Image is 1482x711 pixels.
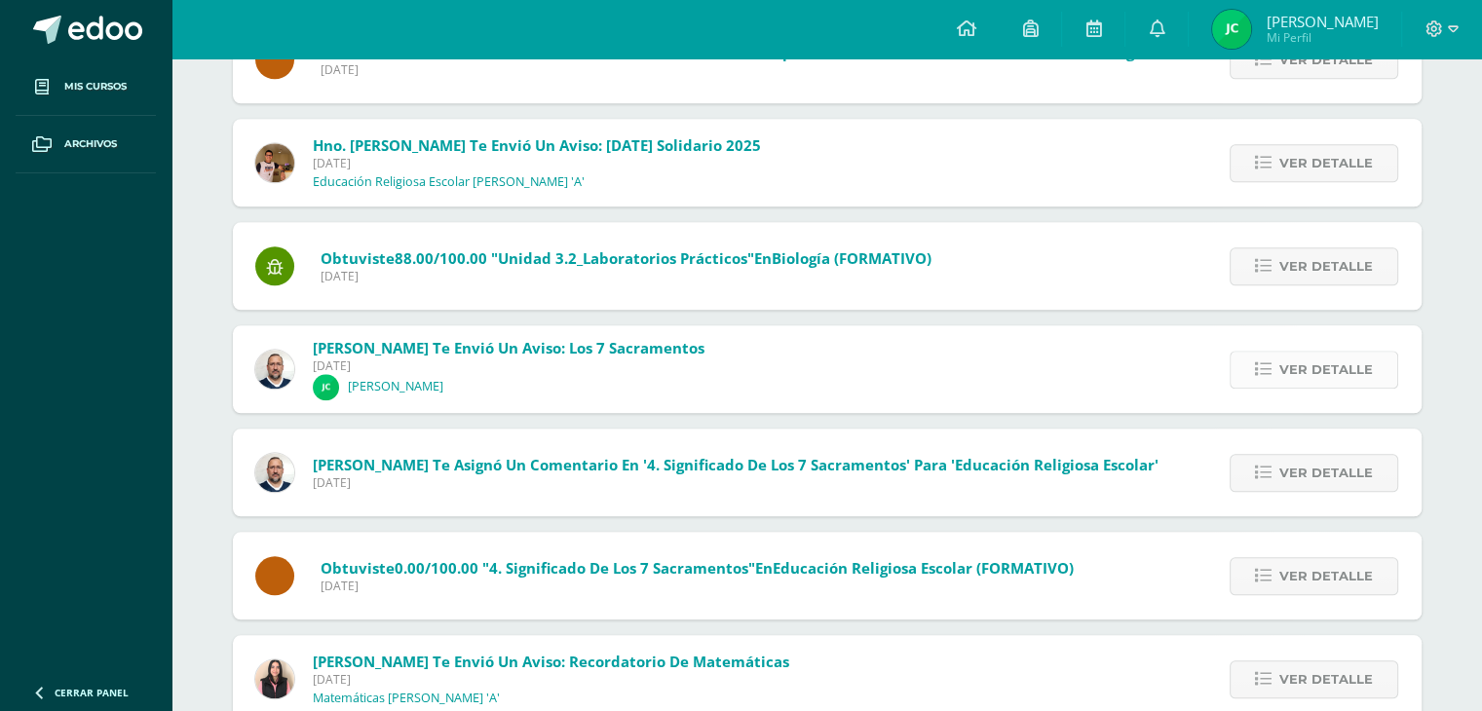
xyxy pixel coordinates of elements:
span: "Unidad 3.2_Laboratorios prácticos" [491,248,754,268]
span: Ver detalle [1279,455,1373,491]
span: Ver detalle [1279,42,1373,78]
span: [DATE] [313,357,704,374]
img: a00b48288db479af485968bb8112a208.png [313,374,339,400]
span: Ver detalle [1279,145,1373,181]
span: [PERSON_NAME] [1266,12,1378,31]
span: Ver detalle [1279,248,1373,284]
span: Educación Religiosa Escolar (FORMATIVO) [773,558,1074,578]
p: Matemáticas [PERSON_NAME] 'A' [313,691,500,706]
p: Educación Religiosa Escolar [PERSON_NAME] 'A' [313,174,585,190]
span: 88.00/100.00 [395,248,487,268]
span: Ver detalle [1279,558,1373,594]
span: Cerrar panel [55,686,129,699]
span: "4. Significado de los 7 sacramentos" [482,558,755,578]
span: [PERSON_NAME] te asignó un comentario en '4. Significado de los 7 sacramentos' para 'Educación Re... [313,455,1159,474]
span: Ver detalle [1279,661,1373,697]
img: fb77d4dd8f1c1b98edfade1d400ecbce.png [255,143,294,182]
span: [DATE] [313,671,789,688]
span: Archivos [64,136,117,152]
img: 0a7d3388a1c2f08b55b75cf801b20128.png [255,453,294,492]
span: Ver detalle [1279,352,1373,388]
img: 0a7d3388a1c2f08b55b75cf801b20128.png [255,350,294,389]
img: f6190bf69338ef13f9d700613bbb9672.png [1212,10,1251,49]
p: [PERSON_NAME] [348,379,443,394]
span: [PERSON_NAME] te envió un aviso: Los 7 sacramentos [313,338,704,357]
span: [DATE] [321,578,1074,594]
span: Hno. [PERSON_NAME] te envió un aviso: [DATE] solidario 2025 [313,135,761,155]
a: Archivos [16,116,156,173]
span: [PERSON_NAME] te envió un aviso: Recordatorio de matemáticas [313,652,789,671]
span: [DATE] [313,155,761,171]
img: fca5faf6c1867b7c927b476ec80622fc.png [255,659,294,698]
a: Mis cursos [16,58,156,116]
span: Obtuviste en [321,248,931,268]
span: [DATE] [321,61,1320,78]
span: [DATE] [313,474,1159,491]
span: Mis cursos [64,79,127,94]
span: 0.00/100.00 [395,558,478,578]
span: Obtuviste en [321,558,1074,578]
span: [DATE] [321,268,931,284]
span: Biología (FORMATIVO) [772,248,931,268]
span: Mi Perfil [1266,29,1378,46]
